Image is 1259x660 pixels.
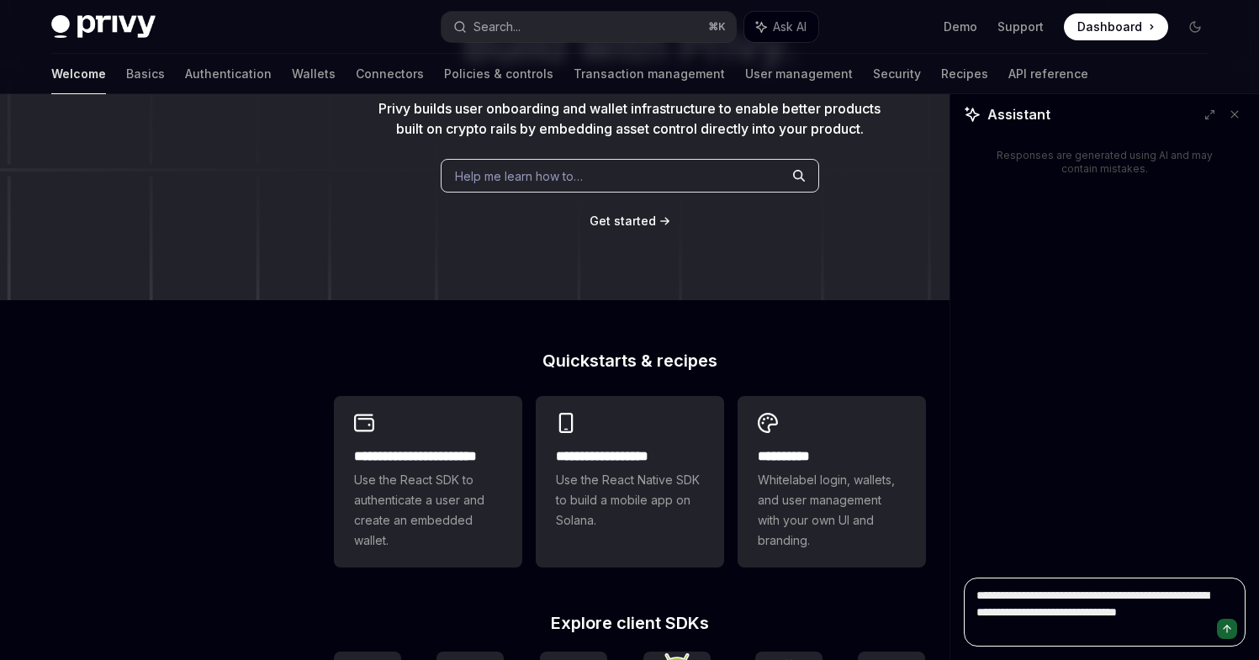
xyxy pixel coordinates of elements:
[126,54,165,94] a: Basics
[773,18,807,35] span: Ask AI
[354,470,502,551] span: Use the React SDK to authenticate a user and create an embedded wallet.
[987,104,1050,124] span: Assistant
[356,54,424,94] a: Connectors
[556,470,704,531] span: Use the React Native SDK to build a mobile app on Solana.
[378,100,881,137] span: Privy builds user onboarding and wallet infrastructure to enable better products built on crypto ...
[708,20,726,34] span: ⌘ K
[51,15,156,39] img: dark logo
[185,54,272,94] a: Authentication
[738,396,926,568] a: **** *****Whitelabel login, wallets, and user management with your own UI and branding.
[334,615,926,631] h2: Explore client SDKs
[997,18,1044,35] a: Support
[51,54,106,94] a: Welcome
[590,214,656,228] span: Get started
[745,54,853,94] a: User management
[744,12,818,42] button: Ask AI
[873,54,921,94] a: Security
[574,54,725,94] a: Transaction management
[1217,619,1237,639] button: Send message
[444,54,553,94] a: Policies & controls
[1182,13,1209,40] button: Toggle dark mode
[991,149,1219,176] div: Responses are generated using AI and may contain mistakes.
[334,352,926,369] h2: Quickstarts & recipes
[536,396,724,568] a: **** **** **** ***Use the React Native SDK to build a mobile app on Solana.
[758,470,906,551] span: Whitelabel login, wallets, and user management with your own UI and branding.
[473,17,521,37] div: Search...
[590,213,656,230] a: Get started
[1077,18,1142,35] span: Dashboard
[455,167,583,185] span: Help me learn how to…
[442,12,736,42] button: Search...⌘K
[292,54,336,94] a: Wallets
[1008,54,1088,94] a: API reference
[1064,13,1168,40] a: Dashboard
[944,18,977,35] a: Demo
[941,54,988,94] a: Recipes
